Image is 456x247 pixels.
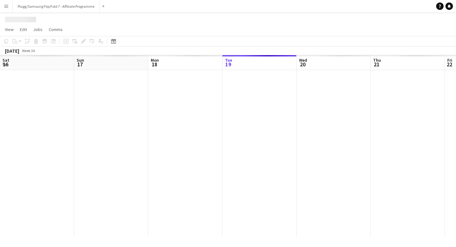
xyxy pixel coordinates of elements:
span: Sun [77,57,84,63]
span: 17 [76,61,84,68]
a: Edit [17,25,29,33]
span: 22 [446,61,452,68]
div: [DATE] [5,48,19,54]
span: Comms [49,27,63,32]
span: 16 [2,61,9,68]
span: Mon [151,57,159,63]
a: View [2,25,16,33]
span: Edit [20,27,27,32]
button: Plugg/Samsung Flip/Fold 7 - Affiliate Programme [13,0,100,12]
span: Week 34 [20,48,36,53]
span: View [5,27,14,32]
span: Sat [2,57,9,63]
a: Comms [46,25,65,33]
span: Thu [373,57,381,63]
span: Fri [447,57,452,63]
span: Jobs [33,27,42,32]
span: 18 [150,61,159,68]
span: Wed [299,57,307,63]
span: 21 [372,61,381,68]
span: Tue [225,57,232,63]
a: Jobs [31,25,45,33]
span: 20 [298,61,307,68]
span: 19 [224,61,232,68]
